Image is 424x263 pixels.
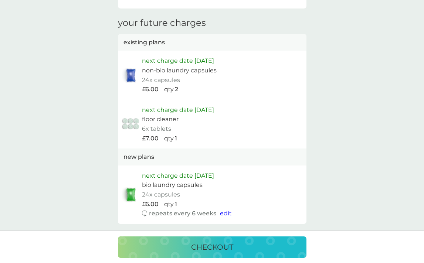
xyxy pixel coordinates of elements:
p: £6.00 [142,199,159,209]
button: checkout [118,236,306,258]
p: £7.00 [142,134,159,143]
span: edit [220,210,232,217]
p: 1 [175,134,177,143]
p: 1 [175,199,177,209]
p: 6x tablets [142,124,171,134]
button: edit [220,209,232,218]
p: existing plans [123,38,165,47]
p: checkout [191,241,233,253]
p: bio laundry capsules [142,180,203,190]
p: £6.00 [142,85,159,94]
p: 24x capsules [142,190,180,199]
p: qty [164,134,174,143]
p: next charge date [DATE] [142,105,214,115]
p: qty [164,199,174,209]
p: non-bio laundry capsules [142,66,217,75]
p: floor cleaner [142,115,179,124]
p: repeats every 6 weeks [149,209,216,218]
p: 2 [175,85,178,94]
p: next charge date [DATE] [142,56,214,66]
p: qty [164,85,174,94]
p: 24x capsules [142,75,180,85]
p: next charge date [DATE] [142,171,214,181]
p: new plans [123,152,154,162]
h3: your future charges [118,18,206,28]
